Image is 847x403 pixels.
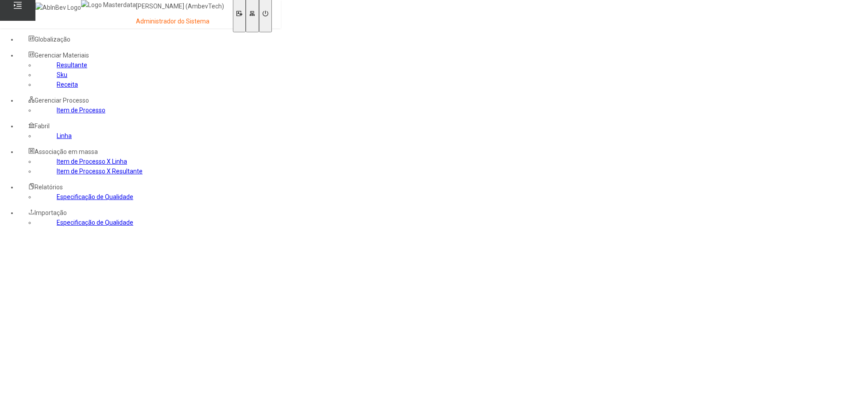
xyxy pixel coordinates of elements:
span: Gerenciar Materiais [35,52,89,59]
a: Item de Processo X Resultante [57,168,143,175]
a: Resultante [57,61,87,69]
a: Especificação de Qualidade [57,193,133,200]
span: Gerenciar Processo [35,97,89,104]
a: Receita [57,81,78,88]
img: AbInBev Logo [35,3,81,12]
p: [PERSON_NAME] (AmbevTech) [136,2,224,11]
p: Administrador do Sistema [136,17,224,26]
a: Item de Processo [57,107,105,114]
span: Associação em massa [35,148,98,155]
a: Linha [57,132,72,139]
a: Sku [57,71,67,78]
span: Fabril [35,123,50,130]
span: Importação [35,209,67,216]
a: Especificação de Qualidade [57,219,133,226]
span: Globalização [35,36,70,43]
span: Relatórios [35,184,63,191]
a: Item de Processo X Linha [57,158,127,165]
